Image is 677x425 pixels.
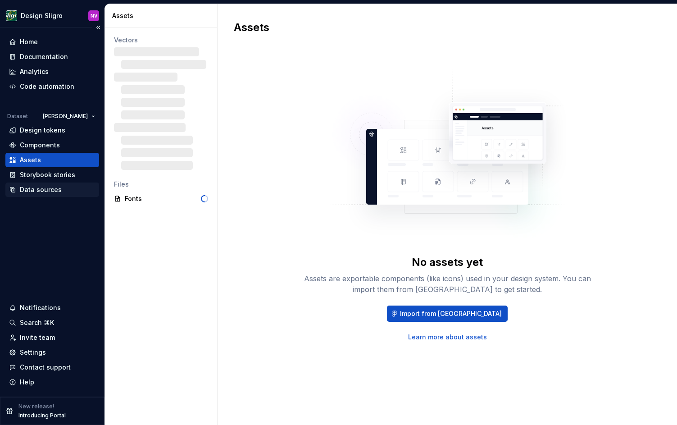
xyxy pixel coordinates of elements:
[20,378,34,387] div: Help
[20,52,68,61] div: Documentation
[112,11,214,20] div: Assets
[91,12,97,19] div: NV
[5,183,99,197] a: Data sources
[2,6,103,25] button: Design SligroNV
[20,155,41,165] div: Assets
[5,345,99,360] a: Settings
[5,79,99,94] a: Code automation
[125,194,201,203] div: Fonts
[5,301,99,315] button: Notifications
[114,180,208,189] div: Files
[5,375,99,389] button: Help
[7,113,28,120] div: Dataset
[21,11,63,20] div: Design Sligro
[20,170,75,179] div: Storybook stories
[114,36,208,45] div: Vectors
[20,363,71,372] div: Contact support
[5,153,99,167] a: Assets
[5,315,99,330] button: Search ⌘K
[5,360,99,375] button: Contact support
[408,333,487,342] a: Learn more about assets
[20,318,54,327] div: Search ⌘K
[234,20,650,35] h2: Assets
[92,21,105,34] button: Collapse sidebar
[20,333,55,342] div: Invite team
[5,35,99,49] a: Home
[39,110,99,123] button: [PERSON_NAME]
[303,273,591,295] div: Assets are exportable components (like icons) used in your design system. You can import them fro...
[20,303,61,312] div: Notifications
[5,168,99,182] a: Storybook stories
[18,412,66,419] p: Introducing Portal
[5,123,99,137] a: Design tokens
[20,82,74,91] div: Code automation
[20,67,49,76] div: Analytics
[5,138,99,152] a: Components
[5,64,99,79] a: Analytics
[5,330,99,345] a: Invite team
[20,348,46,357] div: Settings
[43,113,88,120] span: [PERSON_NAME]
[20,141,60,150] div: Components
[412,255,483,270] div: No assets yet
[18,403,54,410] p: New release!
[20,37,38,46] div: Home
[20,185,62,194] div: Data sources
[5,50,99,64] a: Documentation
[387,306,508,322] button: Import from [GEOGRAPHIC_DATA]
[400,309,502,318] span: Import from [GEOGRAPHIC_DATA]
[6,10,17,21] img: 1515fa79-85a1-47b9-9547-3b635611c5f8.png
[110,192,212,206] a: Fonts
[20,126,65,135] div: Design tokens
